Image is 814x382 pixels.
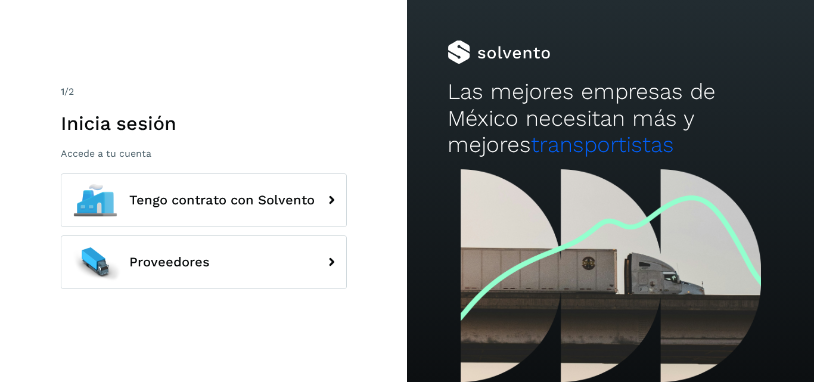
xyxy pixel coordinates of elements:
[61,235,347,289] button: Proveedores
[61,173,347,227] button: Tengo contrato con Solvento
[61,112,347,135] h1: Inicia sesión
[448,79,773,158] h2: Las mejores empresas de México necesitan más y mejores
[61,85,347,99] div: /2
[129,255,210,269] span: Proveedores
[531,132,674,157] span: transportistas
[129,193,315,207] span: Tengo contrato con Solvento
[61,148,347,159] p: Accede a tu cuenta
[61,86,64,97] span: 1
